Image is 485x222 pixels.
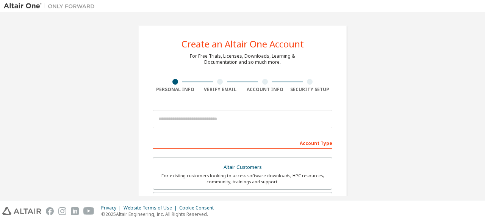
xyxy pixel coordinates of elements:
div: Account Info [242,87,288,93]
img: instagram.svg [58,207,66,215]
img: facebook.svg [46,207,54,215]
div: Personal Info [153,87,198,93]
p: © 2025 Altair Engineering, Inc. All Rights Reserved. [101,211,218,217]
div: For existing customers looking to access software downloads, HPC resources, community, trainings ... [158,173,327,185]
div: Cookie Consent [179,205,218,211]
div: Website Terms of Use [124,205,179,211]
img: youtube.svg [83,207,94,215]
img: Altair One [4,2,99,10]
img: linkedin.svg [71,207,79,215]
div: Verify Email [198,87,243,93]
div: Account Type [153,137,332,149]
img: altair_logo.svg [2,207,41,215]
div: Security Setup [288,87,333,93]
div: Privacy [101,205,124,211]
div: Altair Customers [158,162,327,173]
div: Create an Altair One Account [181,39,304,49]
div: For Free Trials, Licenses, Downloads, Learning & Documentation and so much more. [190,53,295,65]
